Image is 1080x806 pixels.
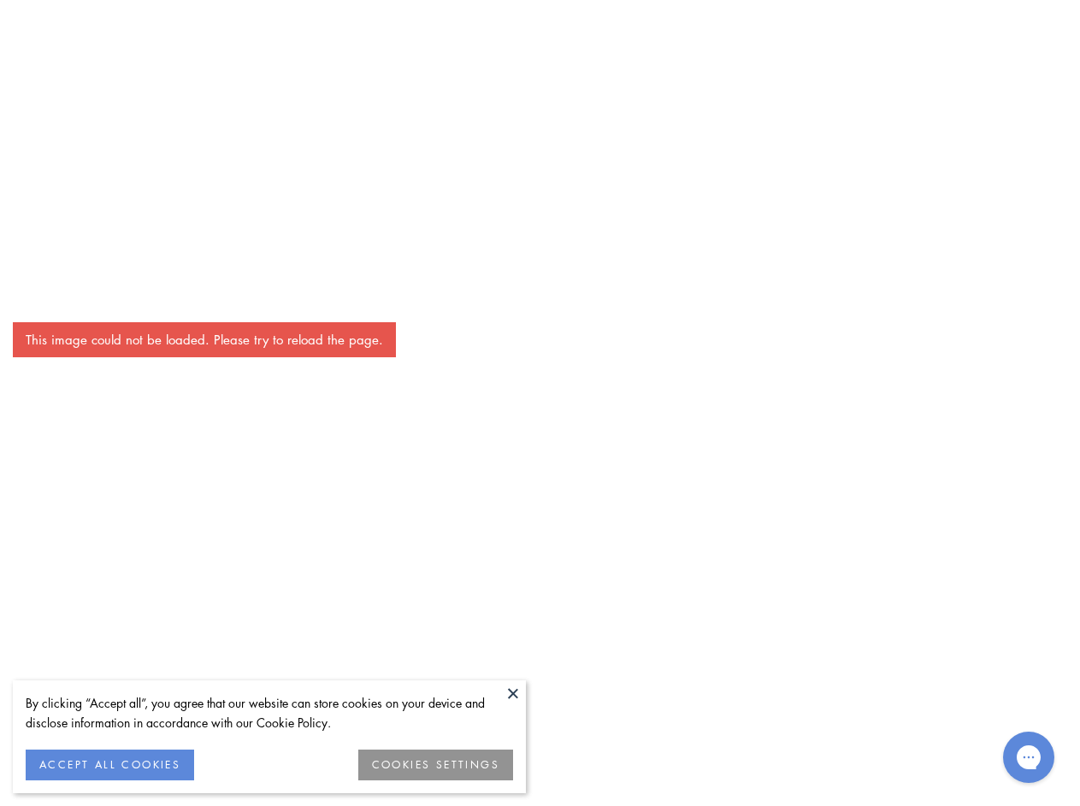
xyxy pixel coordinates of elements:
div: By clicking “Accept all”, you agree that our website can store cookies on your device and disclos... [26,693,513,732]
iframe: Gorgias live chat messenger [994,726,1063,789]
p: This image could not be loaded. Please try to reload the page. [13,322,396,357]
button: COOKIES SETTINGS [358,750,513,780]
button: ACCEPT ALL COOKIES [26,750,194,780]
